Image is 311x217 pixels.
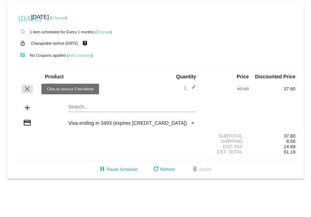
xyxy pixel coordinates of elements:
[68,120,187,126] span: Visa ending in 3493 (expires [CREDIT_CARD_DATA])
[52,16,65,20] a: Change
[191,165,199,174] mat-icon: delete
[98,167,137,172] span: Pause Schedule
[152,165,160,174] mat-icon: refresh
[152,167,175,172] span: Refresh
[202,144,249,149] div: Est. Tax
[202,133,249,139] div: Subtotal
[23,118,31,127] mat-icon: credit_card
[92,163,143,176] button: Pause Schedule
[176,74,196,79] strong: Quantity
[95,30,112,34] small: ( )
[18,51,27,60] mat-icon: local_play
[18,28,27,36] mat-icon: autorenew
[202,139,249,144] div: Shipping
[255,74,295,79] strong: Discounted Price
[284,149,295,155] span: 61.19
[31,41,78,45] small: Changeable before [DATE]
[62,86,156,91] div: FiberMend
[81,39,89,48] mat-icon: live_help
[286,139,295,144] span: 8.50
[45,81,59,95] img: Fibermend-label.png
[16,53,65,57] small: No Coupons applied
[45,74,64,79] strong: Product
[202,149,249,155] div: Est. Total
[249,133,295,139] div: 37.80
[98,165,106,174] mat-icon: pause
[23,104,31,112] mat-icon: add
[68,104,196,110] input: Search...
[249,86,295,91] div: 37.80
[68,120,196,126] mat-select: Payment Method
[202,86,249,91] div: 42.00
[23,85,31,93] mat-icon: clear
[97,30,110,34] a: Change
[237,74,249,79] strong: Price
[185,163,217,176] button: Delete
[50,16,67,20] small: ( )
[184,85,196,90] span: 1
[191,167,212,172] span: Delete
[18,39,27,48] mat-icon: lock_open
[18,13,27,22] mat-icon: [DATE]
[146,163,181,176] button: Refresh
[188,85,196,93] mat-icon: edit
[67,53,93,57] small: ( )
[68,53,91,57] a: Add coupons
[284,144,295,149] span: 14.89
[16,30,94,34] small: 1 item scheduled for Every 1 months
